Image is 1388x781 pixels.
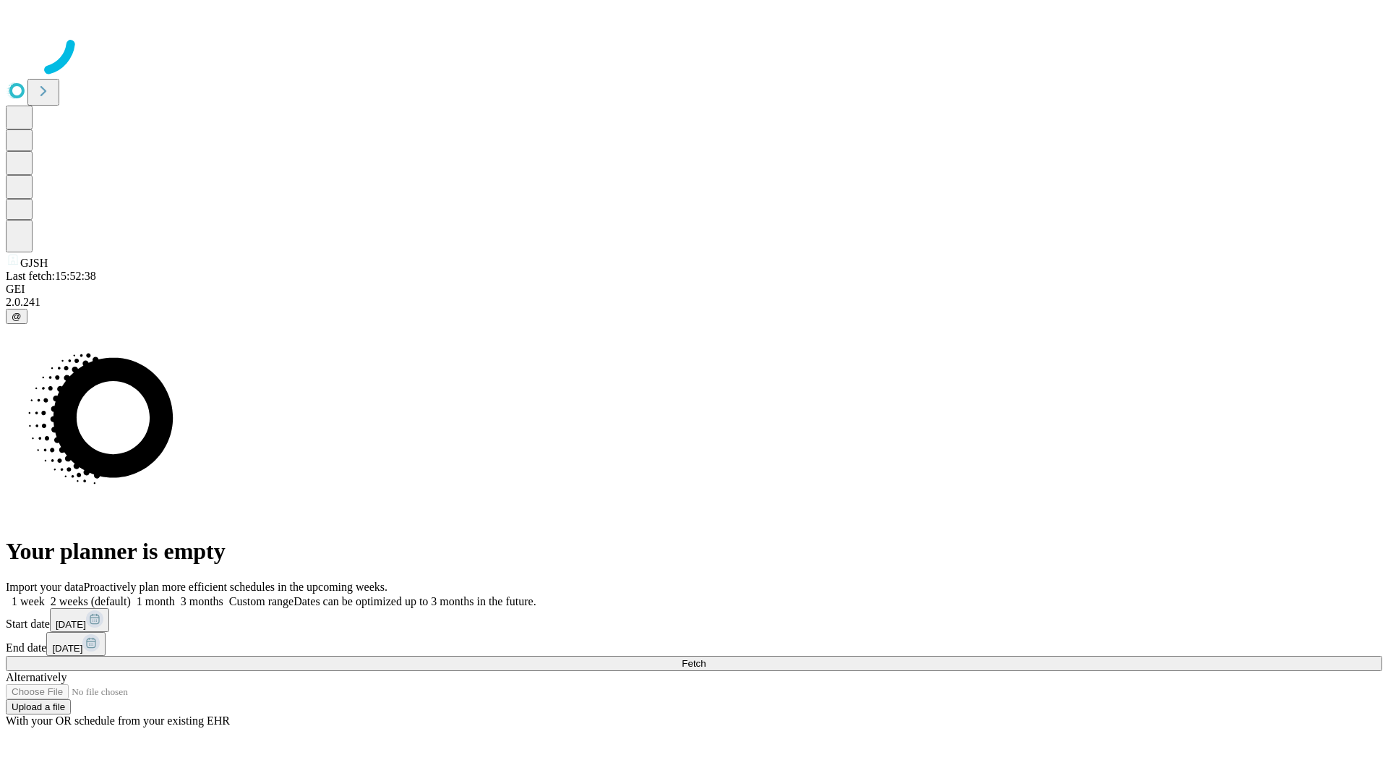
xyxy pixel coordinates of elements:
[6,581,84,593] span: Import your data
[20,257,48,269] span: GJSH
[6,538,1382,565] h1: Your planner is empty
[84,581,387,593] span: Proactively plan more efficient schedules in the upcoming weeks.
[52,643,82,654] span: [DATE]
[12,595,45,607] span: 1 week
[6,270,96,282] span: Last fetch: 15:52:38
[6,671,67,683] span: Alternatively
[682,658,706,669] span: Fetch
[6,714,230,727] span: With your OR schedule from your existing EHR
[6,296,1382,309] div: 2.0.241
[6,608,1382,632] div: Start date
[6,699,71,714] button: Upload a file
[12,311,22,322] span: @
[181,595,223,607] span: 3 months
[229,595,294,607] span: Custom range
[50,608,109,632] button: [DATE]
[46,632,106,656] button: [DATE]
[6,283,1382,296] div: GEI
[137,595,175,607] span: 1 month
[6,309,27,324] button: @
[294,595,536,607] span: Dates can be optimized up to 3 months in the future.
[6,632,1382,656] div: End date
[6,656,1382,671] button: Fetch
[51,595,131,607] span: 2 weeks (default)
[56,619,86,630] span: [DATE]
